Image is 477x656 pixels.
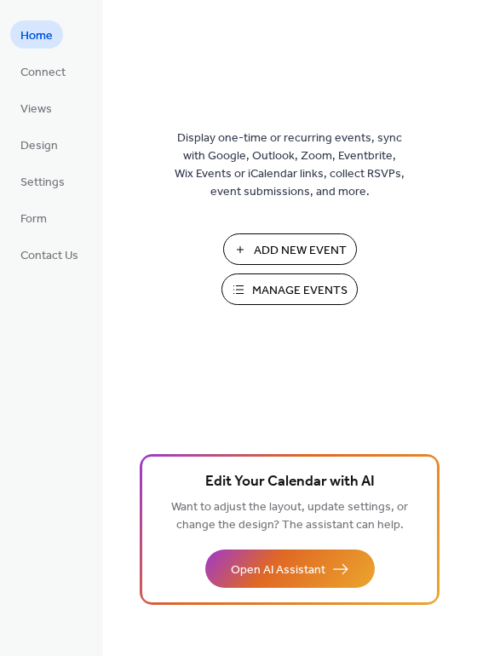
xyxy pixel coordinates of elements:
a: Views [10,94,62,122]
a: Home [10,20,63,49]
span: Edit Your Calendar with AI [205,470,375,494]
span: Form [20,210,47,228]
span: Open AI Assistant [231,561,325,579]
span: Manage Events [252,282,348,300]
span: Settings [20,174,65,192]
a: Form [10,204,57,232]
span: Contact Us [20,247,78,265]
span: Display one-time or recurring events, sync with Google, Outlook, Zoom, Eventbrite, Wix Events or ... [175,129,405,201]
span: Add New Event [254,242,347,260]
a: Settings [10,167,75,195]
span: Connect [20,64,66,82]
a: Design [10,130,68,158]
button: Add New Event [223,233,357,265]
a: Contact Us [10,240,89,268]
button: Open AI Assistant [205,550,375,588]
span: Design [20,137,58,155]
span: Views [20,101,52,118]
button: Manage Events [221,273,358,305]
span: Want to adjust the layout, update settings, or change the design? The assistant can help. [171,496,408,537]
a: Connect [10,57,76,85]
span: Home [20,27,53,45]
